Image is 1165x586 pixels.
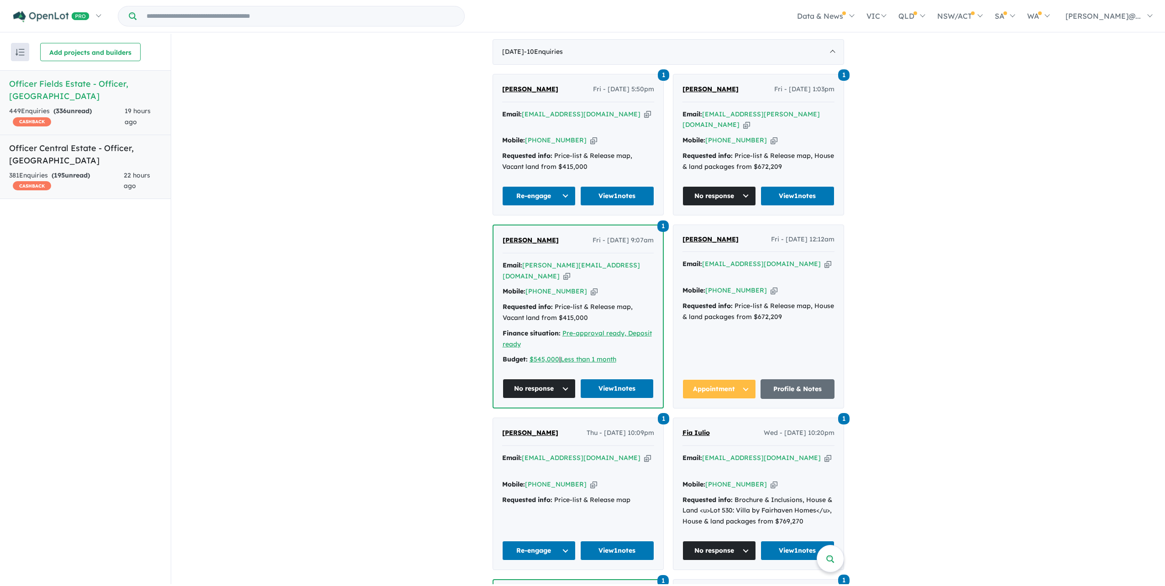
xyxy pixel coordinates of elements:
[503,379,576,398] button: No response
[13,117,51,126] span: CASHBACK
[682,429,710,437] span: Fia Iulio
[502,152,552,160] strong: Requested info:
[503,354,654,365] div: |
[682,110,820,129] a: [EMAIL_ADDRESS][PERSON_NAME][DOMAIN_NAME]
[761,541,834,560] a: View1notes
[525,480,587,488] a: [PHONE_NUMBER]
[658,413,669,424] span: 1
[771,480,777,489] button: Copy
[503,329,561,337] strong: Finance situation:
[824,453,831,463] button: Copy
[702,260,821,268] a: [EMAIL_ADDRESS][DOMAIN_NAME]
[493,39,844,65] div: [DATE]
[502,480,525,488] strong: Mobile:
[16,49,25,56] img: sort.svg
[593,84,654,95] span: Fri - [DATE] 5:50pm
[9,142,162,167] h5: Officer Central Estate - Officer , [GEOGRAPHIC_DATA]
[525,287,587,295] a: [PHONE_NUMBER]
[682,301,834,323] div: Price-list & Release map, House & land packages from $672,209
[502,428,558,439] a: [PERSON_NAME]
[502,136,525,144] strong: Mobile:
[52,171,90,179] strong: ( unread)
[503,329,652,348] a: Pre-approval ready, Deposit ready
[705,480,767,488] a: [PHONE_NUMBER]
[838,68,850,81] a: 1
[502,496,552,504] strong: Requested info:
[580,186,654,206] a: View1notes
[658,412,669,424] a: 1
[644,110,651,119] button: Copy
[771,286,777,295] button: Copy
[56,107,67,115] span: 336
[682,85,739,93] span: [PERSON_NAME]
[502,541,576,560] button: Re-engage
[502,151,654,173] div: Price-list & Release map, Vacant land from $415,000
[682,136,705,144] strong: Mobile:
[771,136,777,145] button: Copy
[502,110,522,118] strong: Email:
[138,6,462,26] input: Try estate name, suburb, builder or developer
[682,235,739,243] span: [PERSON_NAME]
[682,286,705,294] strong: Mobile:
[682,186,756,206] button: No response
[682,454,702,462] strong: Email:
[658,69,669,81] span: 1
[502,85,558,93] span: [PERSON_NAME]
[593,235,654,246] span: Fri - [DATE] 9:07am
[502,84,558,95] a: [PERSON_NAME]
[682,496,733,504] strong: Requested info:
[682,234,739,245] a: [PERSON_NAME]
[525,136,587,144] a: [PHONE_NUMBER]
[502,186,576,206] button: Re-engage
[838,413,850,424] span: 1
[761,186,834,206] a: View1notes
[502,495,654,506] div: Price-list & Release map
[774,84,834,95] span: Fri - [DATE] 1:03pm
[502,429,558,437] span: [PERSON_NAME]
[838,69,850,81] span: 1
[682,379,756,399] button: Appointment
[682,495,834,527] div: Brochure & Inclusions, House & Land <u>Lot 530: Villa by Fairhaven Homes</u>, House & land packag...
[524,47,563,56] span: - 10 Enquir ies
[9,78,162,102] h5: Officer Fields Estate - Officer , [GEOGRAPHIC_DATA]
[824,259,831,269] button: Copy
[13,11,89,22] img: Openlot PRO Logo White
[13,181,51,190] span: CASHBACK
[503,261,640,280] a: [PERSON_NAME][EMAIL_ADDRESS][DOMAIN_NAME]
[9,170,124,192] div: 381 Enquir ies
[561,355,616,363] u: Less than 1 month
[9,106,125,128] div: 449 Enquir ies
[53,107,92,115] strong: ( unread)
[682,260,702,268] strong: Email:
[503,302,654,324] div: Price-list & Release map, Vacant land from $415,000
[657,220,669,232] span: 1
[682,428,710,439] a: Fia Iulio
[644,453,651,463] button: Copy
[580,379,654,398] a: View1notes
[682,110,702,118] strong: Email:
[522,110,640,118] a: [EMAIL_ADDRESS][DOMAIN_NAME]
[838,574,850,586] a: 1
[502,454,522,462] strong: Email:
[702,454,821,462] a: [EMAIL_ADDRESS][DOMAIN_NAME]
[503,355,528,363] strong: Budget:
[682,152,733,160] strong: Requested info:
[503,287,525,295] strong: Mobile:
[522,454,640,462] a: [EMAIL_ADDRESS][DOMAIN_NAME]
[838,575,850,586] span: 1
[530,355,559,363] a: $545,000
[580,541,654,560] a: View1notes
[590,480,597,489] button: Copy
[503,261,522,269] strong: Email:
[743,120,750,130] button: Copy
[657,220,669,232] a: 1
[125,107,151,126] span: 19 hours ago
[682,541,756,560] button: No response
[590,136,597,145] button: Copy
[591,287,598,296] button: Copy
[587,428,654,439] span: Thu - [DATE] 10:09pm
[705,136,767,144] a: [PHONE_NUMBER]
[563,272,570,281] button: Copy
